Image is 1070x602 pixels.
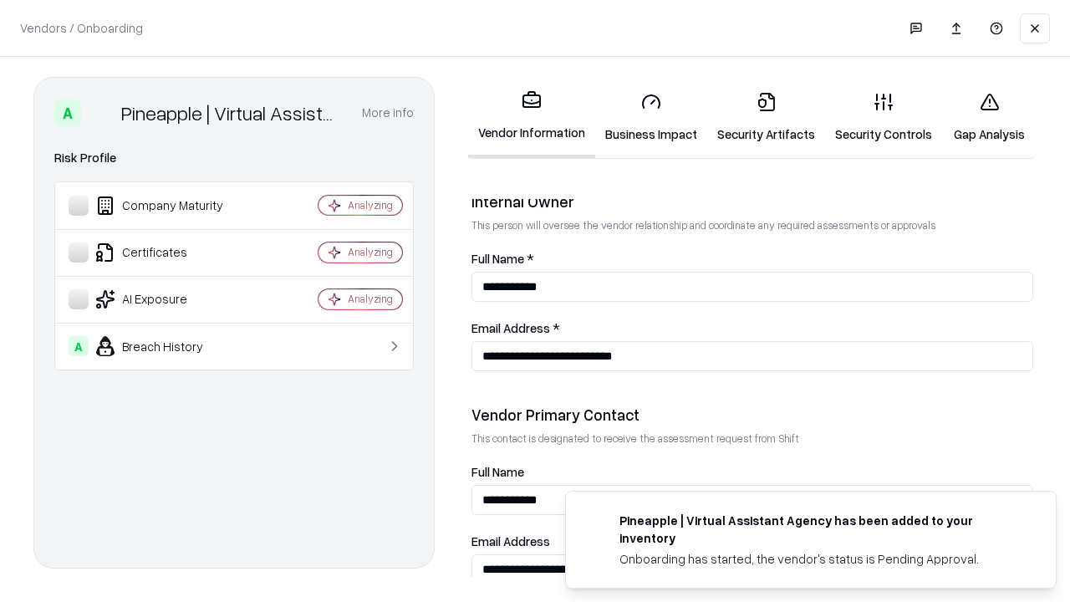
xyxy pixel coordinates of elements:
div: A [54,99,81,126]
div: Breach History [69,336,268,356]
label: Email Address * [471,322,1033,334]
a: Security Controls [825,79,942,156]
div: A [69,336,89,356]
label: Full Name [471,466,1033,478]
div: Analyzing [348,292,393,306]
div: Company Maturity [69,196,268,216]
div: AI Exposure [69,289,268,309]
a: Vendor Information [468,77,595,158]
div: Certificates [69,242,268,263]
div: Pineapple | Virtual Assistant Agency has been added to your inventory [619,512,1016,547]
div: Pineapple | Virtual Assistant Agency [121,99,342,126]
p: This contact is designated to receive the assessment request from Shift [471,431,1033,446]
div: Internal Owner [471,191,1033,212]
div: Vendor Primary Contact [471,405,1033,425]
div: Risk Profile [54,148,414,168]
img: Pineapple | Virtual Assistant Agency [88,99,115,126]
label: Email Address [471,535,1033,548]
div: Analyzing [348,198,393,212]
button: More info [362,98,414,128]
div: Onboarding has started, the vendor's status is Pending Approval. [619,550,1016,568]
img: trypineapple.com [586,512,606,532]
a: Gap Analysis [942,79,1037,156]
p: Vendors / Onboarding [20,19,143,37]
a: Security Artifacts [707,79,825,156]
p: This person will oversee the vendor relationship and coordinate any required assessments or appro... [471,218,1033,232]
label: Full Name * [471,253,1033,265]
div: Analyzing [348,245,393,259]
a: Business Impact [595,79,707,156]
